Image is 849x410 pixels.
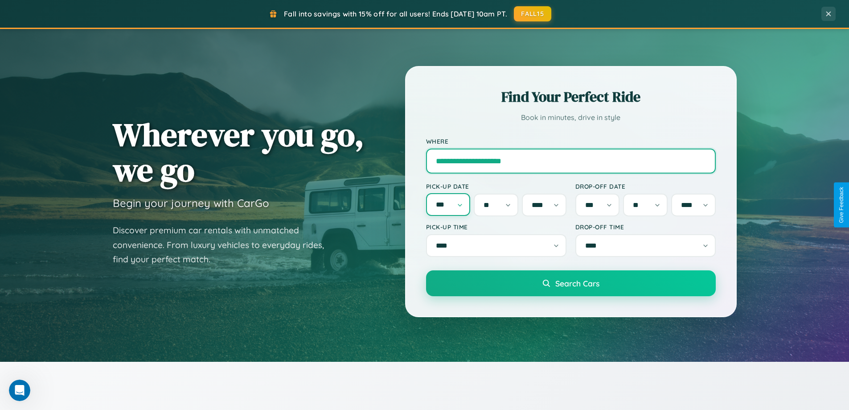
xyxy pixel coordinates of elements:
[426,223,566,231] label: Pick-up Time
[555,278,599,288] span: Search Cars
[9,380,30,401] iframe: Intercom live chat
[113,196,269,210] h3: Begin your journey with CarGo
[113,223,336,267] p: Discover premium car rentals with unmatched convenience. From luxury vehicles to everyday rides, ...
[284,9,507,18] span: Fall into savings with 15% off for all users! Ends [DATE] 10am PT.
[575,223,716,231] label: Drop-off Time
[426,137,716,145] label: Where
[426,87,716,107] h2: Find Your Perfect Ride
[113,117,364,187] h1: Wherever you go, we go
[426,182,566,190] label: Pick-up Date
[575,182,716,190] label: Drop-off Date
[514,6,551,21] button: FALL15
[426,270,716,296] button: Search Cars
[838,187,845,223] div: Give Feedback
[426,111,716,124] p: Book in minutes, drive in style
